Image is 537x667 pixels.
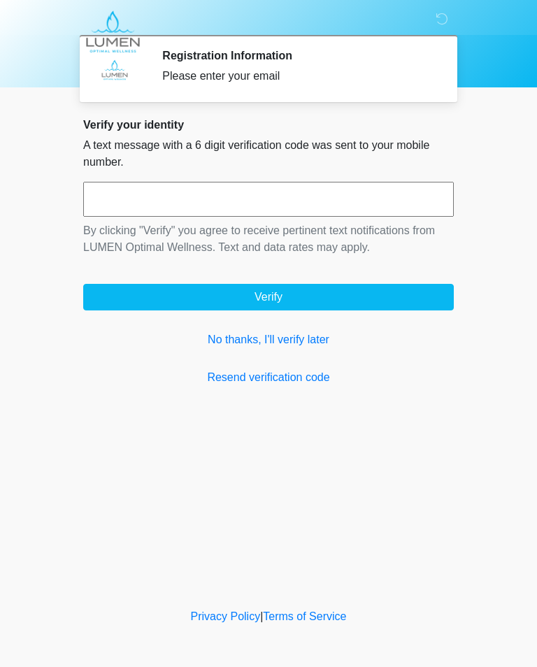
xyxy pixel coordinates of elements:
[94,49,136,91] img: Agent Avatar
[83,331,454,348] a: No thanks, I'll verify later
[83,118,454,131] h2: Verify your identity
[260,610,263,622] a: |
[83,137,454,171] p: A text message with a 6 digit verification code was sent to your mobile number.
[83,284,454,310] button: Verify
[83,222,454,256] p: By clicking "Verify" you agree to receive pertinent text notifications from LUMEN Optimal Wellnes...
[191,610,261,622] a: Privacy Policy
[162,68,433,85] div: Please enter your email
[83,369,454,386] a: Resend verification code
[263,610,346,622] a: Terms of Service
[69,10,157,53] img: LUMEN Optimal Wellness Logo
